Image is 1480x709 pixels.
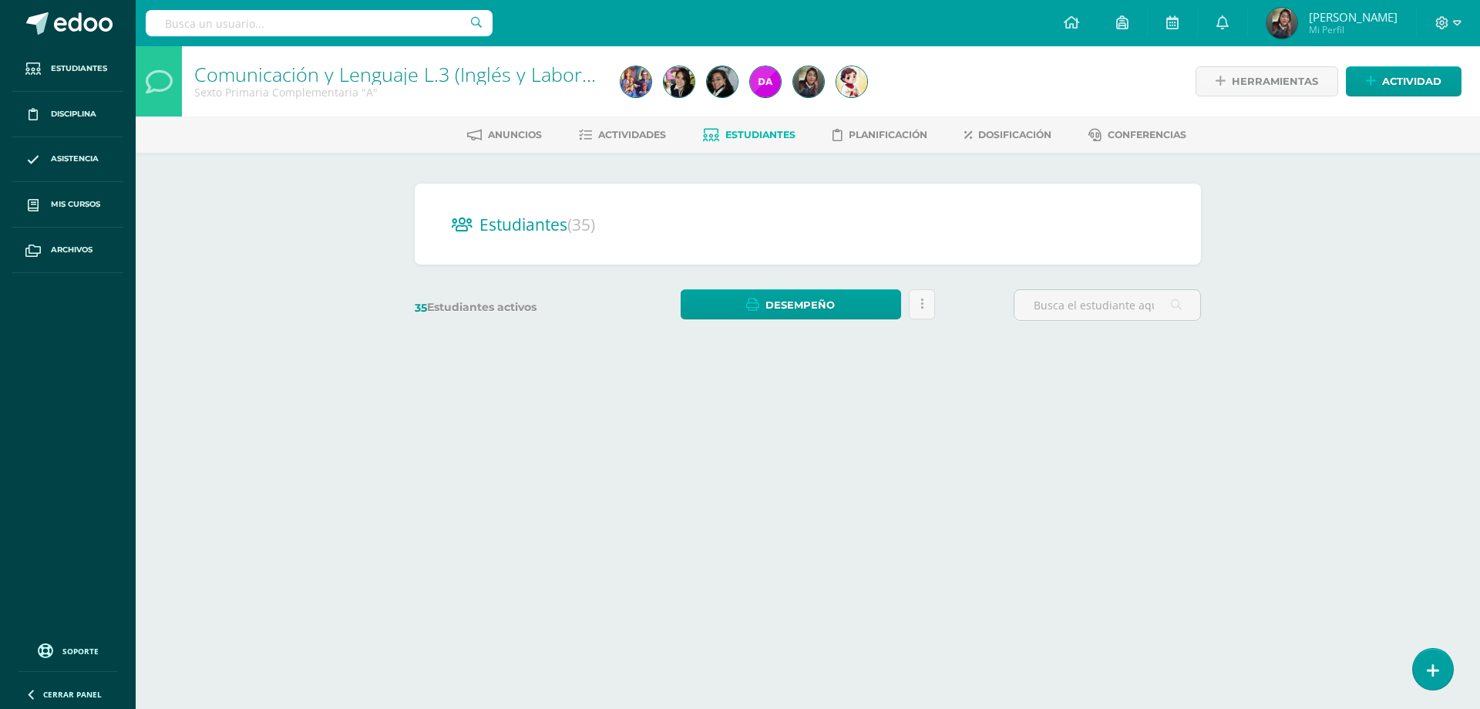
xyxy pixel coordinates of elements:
[703,123,795,147] a: Estudiantes
[681,289,900,319] a: Desempeño
[43,689,102,700] span: Cerrar panel
[598,129,666,140] span: Actividades
[488,129,542,140] span: Anuncios
[415,300,602,315] label: Estudiantes activos
[707,66,738,97] img: e602cc58a41d4ad1c6372315f6095ebf.png
[479,214,595,235] span: Estudiantes
[978,129,1051,140] span: Dosificación
[725,129,795,140] span: Estudiantes
[1196,66,1338,96] a: Herramientas
[1108,129,1186,140] span: Conferencias
[1266,8,1297,39] img: f0e68a23fbcd897634a5ac152168984d.png
[146,10,493,36] input: Busca un usuario...
[1232,67,1318,96] span: Herramientas
[1309,23,1398,36] span: Mi Perfil
[832,123,927,147] a: Planificación
[18,640,117,660] a: Soporte
[51,198,100,211] span: Mis cursos
[12,228,123,273] a: Archivos
[836,66,867,97] img: 357931297cdd172384b1ceb9771a0171.png
[567,214,595,235] span: (35)
[12,46,123,92] a: Estudiantes
[194,85,602,100] div: Sexto Primaria Complementaria 'A'
[621,66,651,97] img: 7bd55ac0c36ce47889d24abe3c1e3425.png
[964,123,1051,147] a: Dosificación
[849,129,927,140] span: Planificación
[12,137,123,183] a: Asistencia
[1014,290,1200,320] input: Busca el estudiante aquí...
[750,66,781,97] img: bf89a91840aca31d426ba24085acb7f2.png
[12,182,123,228] a: Mis cursos
[51,62,107,75] span: Estudiantes
[1346,66,1461,96] a: Actividad
[1088,123,1186,147] a: Conferencias
[1382,67,1441,96] span: Actividad
[194,61,639,87] a: Comunicación y Lenguaje L.3 (Inglés y Laboratorio)
[51,108,96,120] span: Disciplina
[1309,9,1398,25] span: [PERSON_NAME]
[793,66,824,97] img: f0e68a23fbcd897634a5ac152168984d.png
[12,92,123,137] a: Disciplina
[415,301,427,315] span: 35
[194,63,602,85] h1: Comunicación y Lenguaje L.3 (Inglés y Laboratorio)
[579,123,666,147] a: Actividades
[467,123,542,147] a: Anuncios
[765,291,835,319] span: Desempeño
[62,646,99,657] span: Soporte
[51,153,99,165] span: Asistencia
[51,244,92,256] span: Archivos
[664,66,695,97] img: 47fbbcbd1c9a7716bb8cb4b126b93520.png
